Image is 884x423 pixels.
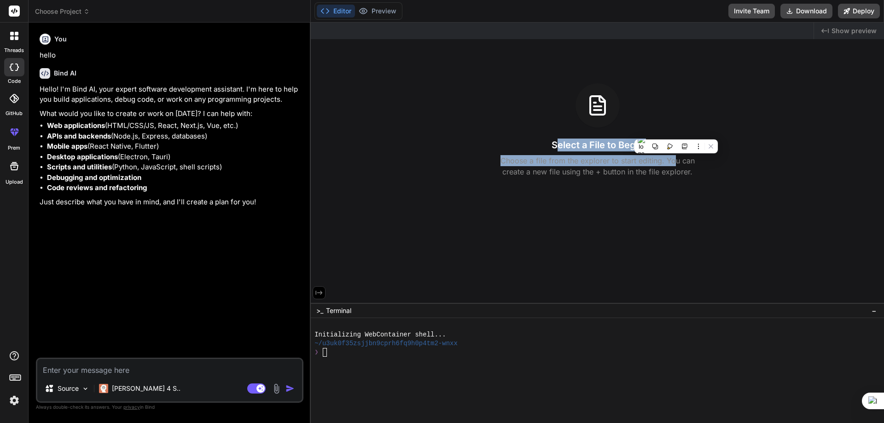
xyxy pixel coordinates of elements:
h6: You [54,35,67,44]
button: − [870,303,878,318]
strong: Debugging and optimization [47,173,141,182]
h3: Select a File to Begin [552,139,644,151]
img: settings [6,393,22,408]
p: Always double-check its answers. Your in Bind [36,403,303,411]
span: Terminal [326,306,351,315]
label: threads [4,46,24,54]
p: Source [58,384,79,393]
strong: Code reviews and refactoring [47,183,147,192]
p: [PERSON_NAME] 4 S.. [112,384,180,393]
button: Preview [355,5,400,17]
li: (Node.js, Express, databases) [47,131,302,142]
strong: Web applications [47,121,105,130]
strong: Scripts and utilities [47,162,112,171]
li: (HTML/CSS/JS, React, Next.js, Vue, etc.) [47,121,302,131]
span: − [872,306,877,315]
li: (Electron, Tauri) [47,152,302,162]
p: hello [40,50,302,61]
img: icon [285,384,295,393]
span: Initializing WebContainer shell... [314,330,446,339]
label: code [8,77,21,85]
span: Choose Project [35,7,90,16]
h6: Bind AI [54,69,76,78]
strong: Mobile apps [47,142,87,151]
p: Just describe what you have in mind, and I'll create a plan for you! [40,197,302,208]
img: Pick Models [81,385,89,393]
span: ❯ [314,348,319,357]
span: Show preview [832,26,877,35]
button: Editor [317,5,355,17]
p: What would you like to create or work on [DATE]? I can help with: [40,109,302,119]
button: Invite Team [728,4,775,18]
button: Deploy [838,4,880,18]
img: Claude 4 Sonnet [99,384,108,393]
label: GitHub [6,110,23,117]
li: (Python, JavaScript, shell scripts) [47,162,302,173]
span: ~/u3uk0f35zsjjbn9cprh6fq9h0p4tm2-wnxx [314,339,458,348]
button: Download [780,4,832,18]
p: Choose a file from the explorer to start editing. You can create a new file using the + button in... [494,155,701,177]
span: >_ [316,306,323,315]
img: attachment [271,383,282,394]
label: prem [8,144,20,152]
strong: Desktop applications [47,152,118,161]
strong: APIs and backends [47,132,111,140]
li: (React Native, Flutter) [47,141,302,152]
p: Hello! I'm Bind AI, your expert software development assistant. I'm here to help you build applic... [40,84,302,105]
label: Upload [6,178,23,186]
span: privacy [123,404,140,410]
